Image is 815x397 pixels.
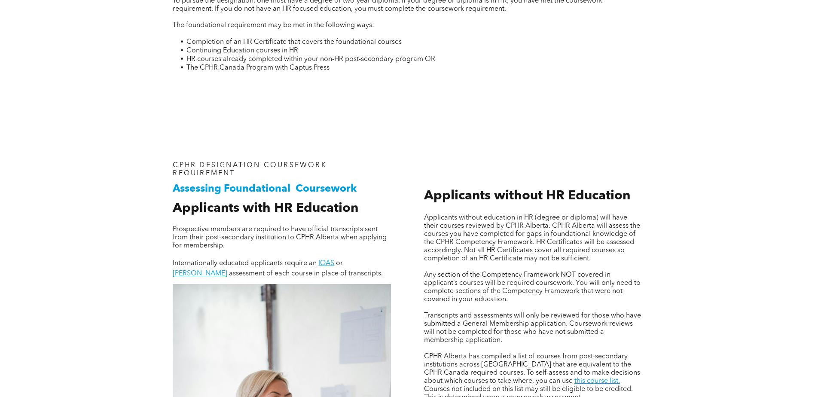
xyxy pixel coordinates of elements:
span: CPHR DESIGNATION COURSEWORK REQUIREMENT [173,162,327,177]
a: this course list. [574,378,620,385]
span: Prospective members are required to have official transcripts sent from their post-secondary inst... [173,226,387,249]
span: Any section of the Competency Framework NOT covered in applicant’s courses will be required cours... [424,272,641,303]
span: CPHR Alberta has compiled a list of courses from post-secondary institutions across [GEOGRAPHIC_D... [424,353,640,385]
span: Continuing Education courses in HR [186,47,298,54]
span: Applicants without HR Education [424,189,630,202]
span: Completion of an HR Certificate that covers the foundational courses [186,39,402,46]
span: assessment of each course in place of transcripts. [229,270,383,277]
span: Transcripts and assessments will only be reviewed for those who have submitted a General Membersh... [424,312,641,344]
span: Applicants without education in HR (degree or diploma) will have their courses reviewed by CPHR A... [424,214,640,262]
span: or [336,260,343,267]
span: Internationally educated applicants require an [173,260,317,267]
span: Applicants with HR Education [173,202,358,215]
span: The CPHR Canada Program with Captus Press [186,64,330,71]
span: The foundational requirement may be met in the following ways: [173,22,374,29]
a: IQAS [318,260,334,267]
a: [PERSON_NAME] [173,270,227,277]
span: Assessing Foundational Coursework [173,184,357,194]
span: HR courses already completed within your non-HR post-secondary program OR [186,56,435,63]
